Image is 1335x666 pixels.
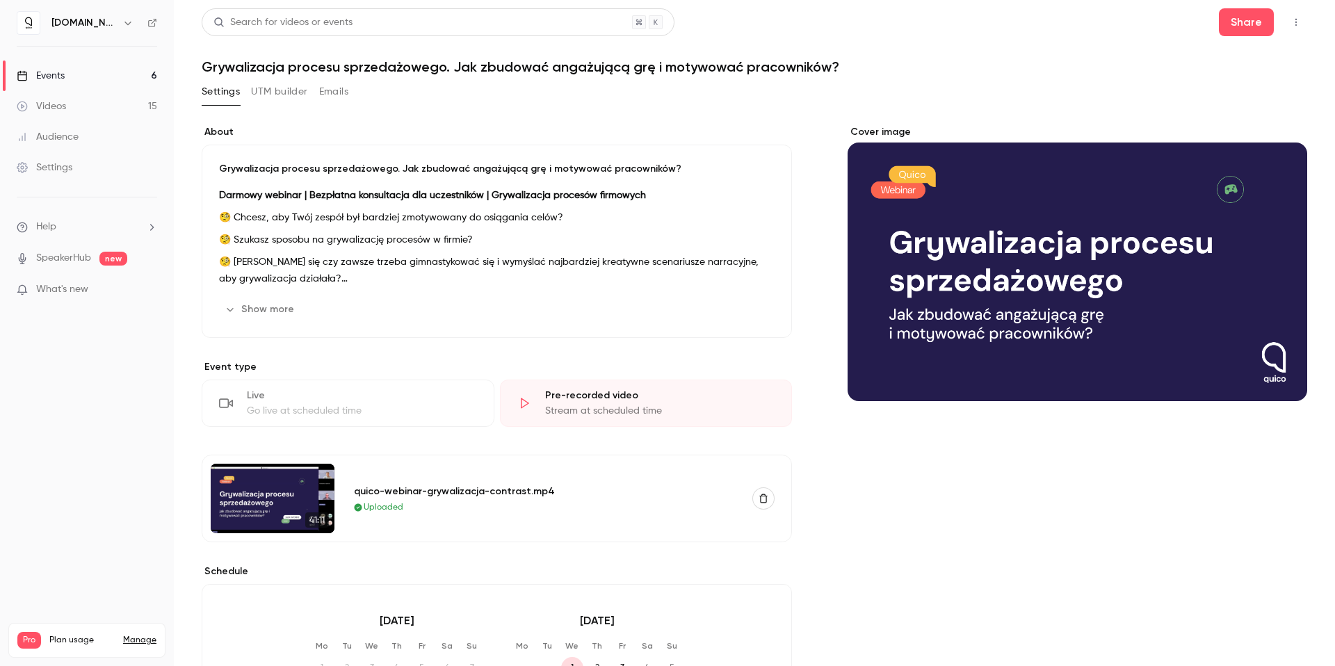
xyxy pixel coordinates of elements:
[202,58,1307,75] h1: Grywalizacja procesu sprzedażowego. Jak zbudować angażującą grę i motywować pracowników?
[123,635,156,646] a: Manage
[213,15,353,30] div: Search for videos or events
[636,640,658,651] p: Sa
[251,81,307,103] button: UTM builder
[586,640,608,651] p: Th
[247,404,477,418] div: Go live at scheduled time
[336,640,358,651] p: Tu
[17,130,79,144] div: Audience
[848,125,1307,139] label: Cover image
[36,282,88,297] span: What's new
[545,389,775,403] div: Pre-recorded video
[219,254,775,287] p: 🧐 [PERSON_NAME] się czy zawsze trzeba gimnastykować się i wymyślać najbardziej kreatywne scenariu...
[247,389,477,403] div: Live
[848,125,1307,401] section: Cover image
[219,209,775,226] p: 🧐 Chcesz, aby Twój zespół był bardziej zmotywowany do osiągania celów?
[500,380,793,427] div: Pre-recorded videoStream at scheduled time
[536,640,558,651] p: Tu
[461,640,483,651] p: Su
[361,640,383,651] p: We
[49,635,115,646] span: Plan usage
[364,501,403,514] span: Uploaded
[311,640,333,651] p: Mo
[386,640,408,651] p: Th
[511,640,533,651] p: Mo
[202,380,494,427] div: LiveGo live at scheduled time
[17,99,66,113] div: Videos
[17,69,65,83] div: Events
[202,360,792,374] p: Event type
[561,640,583,651] p: We
[219,232,775,248] p: 🧐 Szukasz sposobu na grywalizację procesów w firmie?
[202,565,792,578] p: Schedule
[17,161,72,174] div: Settings
[17,220,157,234] li: help-dropdown-opener
[436,640,458,651] p: Sa
[36,220,56,234] span: Help
[354,484,736,498] div: quico-webinar-grywalizacja-contrast.mp4
[202,81,240,103] button: Settings
[140,284,157,296] iframe: Noticeable Trigger
[99,252,127,266] span: new
[411,640,433,651] p: Fr
[51,16,117,30] h6: [DOMAIN_NAME]
[36,251,91,266] a: SpeakerHub
[545,404,775,418] div: Stream at scheduled time
[219,190,646,200] strong: Darmowy webinar | Bezpłatna konsultacja dla uczestników | Grywalizacja procesów firmowych
[661,640,683,651] p: Su
[219,298,302,320] button: Show more
[202,125,792,139] label: About
[17,12,40,34] img: quico.io
[219,162,775,176] p: Grywalizacja procesu sprzedażowego. Jak zbudować angażującą grę i motywować pracowników?
[17,632,41,649] span: Pro
[305,512,329,528] span: 41:11
[1219,8,1274,36] button: Share
[311,612,483,629] p: [DATE]
[319,81,348,103] button: Emails
[511,612,683,629] p: [DATE]
[611,640,633,651] p: Fr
